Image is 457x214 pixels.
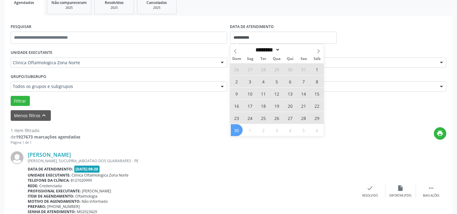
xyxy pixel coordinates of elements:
[258,124,269,136] span: Dezembro 2, 2025
[231,88,243,100] span: Novembro 9, 2025
[284,124,296,136] span: Dezembro 4, 2025
[298,124,310,136] span: Dezembro 5, 2025
[232,60,434,66] span: [PERSON_NAME]
[16,134,80,140] strong: 1927673 marcações agendadas
[11,127,80,134] div: 1 item filtrado
[76,194,98,199] span: Oftalmologia
[11,140,80,145] div: Página 1 de 1
[258,100,269,112] span: Novembro 18, 2025
[271,124,283,136] span: Dezembro 3, 2025
[258,75,269,87] span: Novembro 4, 2025
[258,88,269,100] span: Novembro 11, 2025
[298,100,310,112] span: Novembro 21, 2025
[271,75,283,87] span: Novembro 5, 2025
[28,183,38,188] b: Rede:
[311,100,323,112] span: Novembro 22, 2025
[244,100,256,112] span: Novembro 17, 2025
[362,194,378,198] div: Resolvido
[231,63,243,75] span: Outubro 26, 2025
[297,57,310,61] span: Sex
[28,151,71,158] a: [PERSON_NAME]
[51,5,87,10] div: 2025
[423,194,439,198] div: Mais ações
[284,63,296,75] span: Outubro 30, 2025
[298,75,310,87] span: Novembro 7, 2025
[271,88,283,100] span: Novembro 12, 2025
[311,124,323,136] span: Dezembro 6, 2025
[284,88,296,100] span: Novembro 13, 2025
[230,57,244,61] span: Dom
[11,110,51,121] button: Menos filtroskeyboard_arrow_up
[311,75,323,87] span: Novembro 8, 2025
[47,204,80,209] span: [PHONE_NUMBER]
[82,188,111,194] span: [PERSON_NAME]
[28,167,73,172] b: Data de atendimento:
[311,88,323,100] span: Novembro 15, 2025
[28,204,46,209] b: Preparo:
[231,112,243,124] span: Novembro 23, 2025
[82,199,108,204] span: Não informado
[280,47,300,53] input: Year
[437,130,444,137] i: print
[298,112,310,124] span: Novembro 28, 2025
[270,57,284,61] span: Qua
[271,63,283,75] span: Outubro 29, 2025
[11,48,52,58] label: UNIDADE EXECUTANTE
[11,96,30,106] button: Filtrar
[11,151,23,164] img: img
[298,88,310,100] span: Novembro 14, 2025
[271,100,283,112] span: Novembro 19, 2025
[244,75,256,87] span: Novembro 3, 2025
[142,5,172,10] div: 2025
[74,166,100,173] span: [DATE] 09:20
[244,57,257,61] span: Seg
[28,194,74,199] b: Item de agendamento:
[28,178,70,183] b: Telefone da clínica:
[311,63,323,75] span: Novembro 1, 2025
[311,112,323,124] span: Novembro 29, 2025
[11,22,31,32] label: PESQUISAR
[40,183,62,188] span: Credenciada
[244,63,256,75] span: Outubro 27, 2025
[28,199,81,204] b: Motivo de agendamento:
[271,112,283,124] span: Novembro 26, 2025
[397,185,404,191] i: insert_drive_file
[231,124,243,136] span: Novembro 30, 2025
[231,75,243,87] span: Novembro 2, 2025
[244,112,256,124] span: Novembro 24, 2025
[13,83,215,89] span: Todos os grupos e subgrupos
[254,47,280,53] select: Month
[284,100,296,112] span: Novembro 20, 2025
[11,72,46,81] label: Grupo/Subgrupo
[284,112,296,124] span: Novembro 27, 2025
[231,100,243,112] span: Novembro 16, 2025
[71,178,92,183] span: 8121020999
[28,188,81,194] b: Profissional executante:
[28,158,355,163] div: [PERSON_NAME], SUCUPIRA, JABOATAO DOS GUARARAPES - PE
[257,57,270,61] span: Ter
[434,127,446,140] button: print
[230,22,274,32] label: DATA DE ATENDIMENTO
[244,124,256,136] span: Dezembro 1, 2025
[428,185,434,191] i: 
[99,5,129,10] div: 2025
[72,173,129,178] span: Clinica Oftalmologica Zona Norte
[283,57,297,61] span: Qui
[11,134,80,140] div: de
[390,194,412,198] div: Exportar (PDF)
[13,60,215,66] span: Clinica Oftalmologica Zona Norte
[284,75,296,87] span: Novembro 6, 2025
[258,63,269,75] span: Outubro 28, 2025
[41,112,47,119] i: keyboard_arrow_up
[28,173,71,178] b: Unidade executante:
[258,112,269,124] span: Novembro 25, 2025
[310,57,324,61] span: Sáb
[244,88,256,100] span: Novembro 10, 2025
[298,63,310,75] span: Outubro 31, 2025
[367,185,374,191] i: check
